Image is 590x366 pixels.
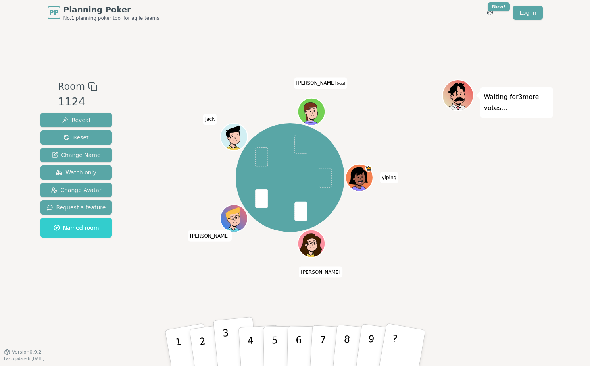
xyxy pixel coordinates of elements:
button: Reveal [40,113,112,127]
button: Watch only [40,165,112,180]
span: Click to change your name [299,267,342,278]
span: Change Name [52,151,100,159]
span: Watch only [56,168,96,176]
span: No.1 planning poker tool for agile teams [63,15,160,21]
button: Click to change your avatar [299,99,324,124]
span: Last updated: [DATE] [4,356,44,361]
button: Change Avatar [40,183,112,197]
span: Planning Poker [63,4,160,15]
span: yiping is the host [365,165,372,172]
span: PP [49,8,58,17]
span: Room [58,79,85,94]
div: New! [488,2,510,11]
span: (you) [336,82,345,86]
span: Reveal [62,116,90,124]
a: PPPlanning PokerNo.1 planning poker tool for agile teams [48,4,160,21]
span: Version 0.9.2 [12,349,42,355]
button: Named room [40,218,112,238]
button: Reset [40,130,112,145]
button: Request a feature [40,200,112,215]
button: Change Name [40,148,112,162]
span: Reset [63,134,88,141]
button: Version0.9.2 [4,349,42,355]
span: Click to change your name [380,172,398,183]
span: Named room [54,224,99,232]
div: 1124 [58,94,98,110]
p: Waiting for 3 more votes... [484,91,549,114]
button: New! [483,6,497,20]
span: Click to change your name [203,114,217,125]
a: Log in [513,6,542,20]
span: Click to change your name [294,78,347,89]
span: Click to change your name [188,230,232,242]
span: Change Avatar [51,186,102,194]
span: Request a feature [47,203,106,211]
